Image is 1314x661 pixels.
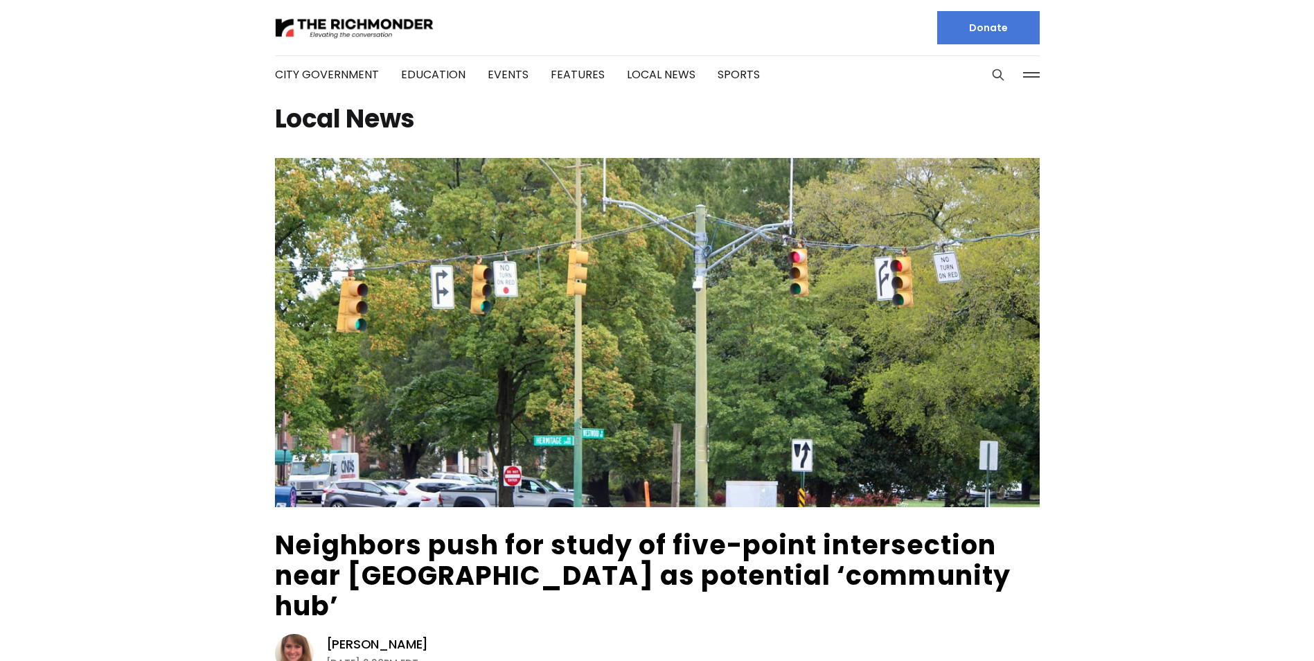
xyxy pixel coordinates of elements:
a: Sports [718,67,760,82]
img: The Richmonder [275,16,434,40]
a: Donate [937,11,1040,44]
a: Local News [627,67,695,82]
a: City Government [275,67,379,82]
a: Features [551,67,605,82]
button: Search this site [988,64,1009,85]
h1: Local News [275,108,1040,130]
img: Neighbors push for study of five-point intersection near Diamond as potential ‘community hub’ [275,158,1040,507]
a: Education [401,67,465,82]
a: Events [488,67,529,82]
a: Neighbors push for study of five-point intersection near [GEOGRAPHIC_DATA] as potential ‘communit... [275,527,1011,624]
a: [PERSON_NAME] [326,636,429,653]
